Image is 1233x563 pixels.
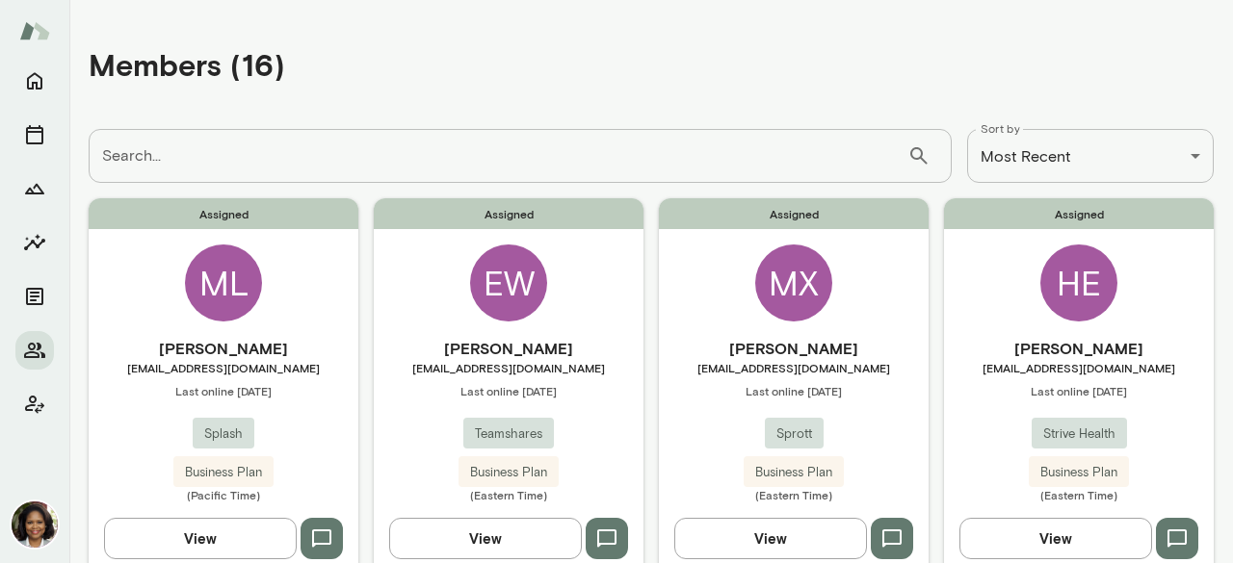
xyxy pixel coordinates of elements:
[89,46,285,83] h4: Members (16)
[15,223,54,262] button: Insights
[104,518,297,558] button: View
[374,487,643,502] span: (Eastern Time)
[981,120,1020,137] label: Sort by
[173,463,274,482] span: Business Plan
[967,129,1214,183] div: Most Recent
[944,198,1214,229] span: Assigned
[944,360,1214,375] span: [EMAIL_ADDRESS][DOMAIN_NAME]
[659,383,929,398] span: Last online [DATE]
[1032,424,1127,444] span: Strive Health
[185,244,262,321] div: ML
[944,383,1214,398] span: Last online [DATE]
[12,501,58,548] img: Cheryl Mills
[15,62,54,100] button: Home
[374,383,643,398] span: Last online [DATE]
[470,244,547,321] div: EW
[15,277,54,316] button: Documents
[463,424,554,444] span: Teamshares
[659,487,929,502] span: (Eastern Time)
[389,518,582,558] button: View
[89,383,358,398] span: Last online [DATE]
[755,244,832,321] div: MX
[944,487,1214,502] span: (Eastern Time)
[374,337,643,360] h6: [PERSON_NAME]
[959,518,1152,558] button: View
[944,337,1214,360] h6: [PERSON_NAME]
[15,331,54,370] button: Members
[19,13,50,49] img: Mento
[89,487,358,502] span: (Pacific Time)
[89,360,358,375] span: [EMAIL_ADDRESS][DOMAIN_NAME]
[374,360,643,375] span: [EMAIL_ADDRESS][DOMAIN_NAME]
[193,424,254,444] span: Splash
[89,198,358,229] span: Assigned
[1040,244,1117,321] div: HE
[15,385,54,423] button: Client app
[374,198,643,229] span: Assigned
[674,518,867,558] button: View
[659,337,929,360] h6: [PERSON_NAME]
[15,169,54,208] button: Growth Plan
[89,337,358,360] h6: [PERSON_NAME]
[744,463,844,482] span: Business Plan
[1029,463,1129,482] span: Business Plan
[659,360,929,375] span: [EMAIL_ADDRESS][DOMAIN_NAME]
[459,463,559,482] span: Business Plan
[15,115,54,154] button: Sessions
[659,198,929,229] span: Assigned
[765,424,824,444] span: Sprott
